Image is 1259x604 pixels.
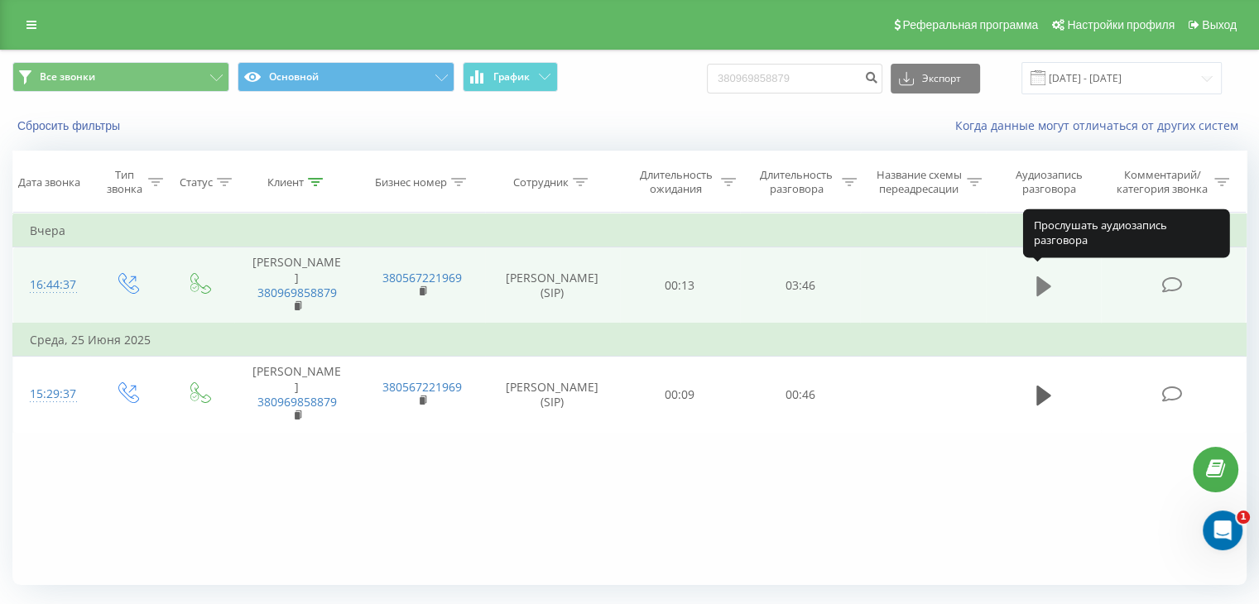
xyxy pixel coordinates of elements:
td: [PERSON_NAME] [234,247,359,324]
div: Тип звонка [104,168,143,196]
div: 16:44:37 [30,269,74,301]
div: Название схемы переадресации [876,168,963,196]
div: Статус [180,175,213,189]
div: Длительность разговора [755,168,838,196]
div: Длительность ожидания [635,168,718,196]
input: Поиск по номеру [707,64,882,93]
td: [PERSON_NAME] (SIP) [485,357,620,433]
button: Сбросить фильтры [12,118,128,133]
span: 1 [1237,511,1250,524]
a: 380567221969 [382,379,462,395]
td: 00:46 [740,357,860,433]
td: 03:46 [740,247,860,324]
div: Аудиозапись разговора [1001,168,1098,196]
span: Настройки профиля [1067,18,1175,31]
iframe: Intercom live chat [1203,511,1242,550]
button: Экспорт [891,64,980,93]
div: Бизнес номер [375,175,447,189]
td: 00:09 [620,357,740,433]
td: 00:13 [620,247,740,324]
span: Все звонки [40,70,95,84]
a: Когда данные могут отличаться от других систем [955,117,1247,133]
div: Дата звонка [18,175,80,189]
td: Среда, 25 Июня 2025 [13,324,1247,357]
div: 15:29:37 [30,378,74,410]
div: Комментарий/категория звонка [1113,168,1210,196]
td: [PERSON_NAME] [234,357,359,433]
span: Реферальная программа [902,18,1038,31]
a: 380567221969 [382,270,462,285]
a: 380969858879 [257,285,337,300]
button: Основной [238,62,454,92]
button: График [463,62,558,92]
button: Все звонки [12,62,229,92]
td: [PERSON_NAME] (SIP) [485,247,620,324]
div: Прослушать аудиозапись разговора [1023,209,1230,257]
span: График [493,71,530,83]
div: Сотрудник [513,175,569,189]
div: Клиент [267,175,304,189]
span: Выход [1202,18,1237,31]
td: Вчера [13,214,1247,247]
a: 380969858879 [257,394,337,410]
